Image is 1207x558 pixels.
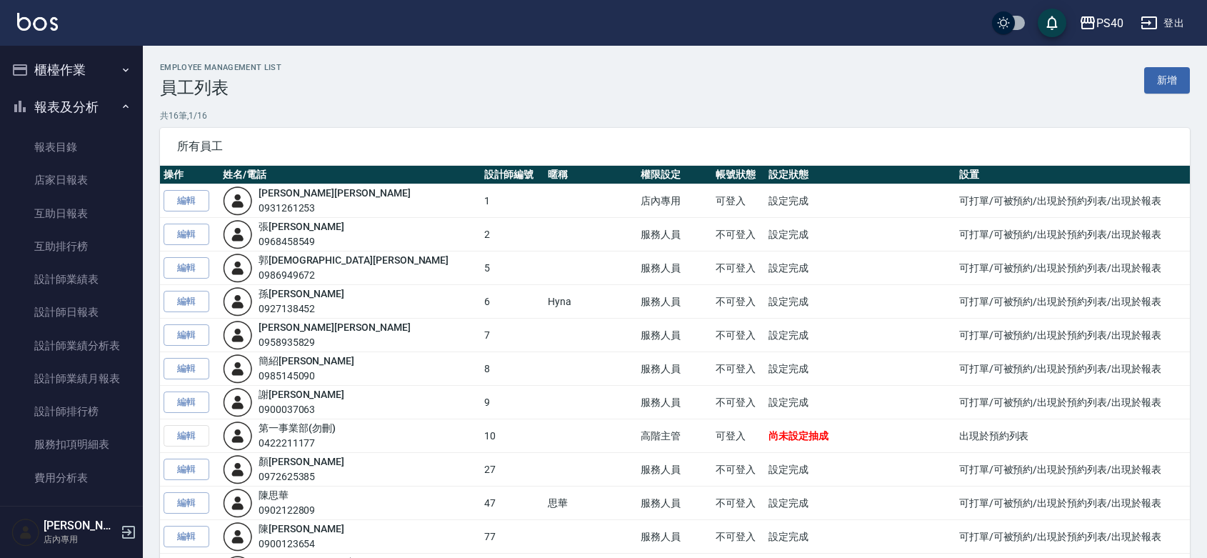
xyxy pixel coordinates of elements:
[223,522,253,552] img: user-login-man-human-body-mobile-person-512.png
[956,285,1190,319] td: 可打單/可被預約/出現於預約列表/出現於報表
[259,268,449,283] div: 0986949672
[259,201,411,216] div: 0931261253
[259,503,316,518] div: 0902122809
[956,184,1190,218] td: 可打單/可被預約/出現於預約列表/出現於報表
[712,285,765,319] td: 不可登入
[259,523,344,534] a: 陳[PERSON_NAME]
[956,218,1190,251] td: 可打單/可被預約/出現於預約列表/出現於報表
[44,519,116,533] h5: [PERSON_NAME]
[1038,9,1066,37] button: save
[223,219,253,249] img: user-login-man-human-body-mobile-person-512.png
[11,518,40,547] img: Person
[481,184,544,218] td: 1
[259,355,354,367] a: 簡紹[PERSON_NAME]
[6,197,137,230] a: 互助日報表
[481,453,544,487] td: 27
[956,352,1190,386] td: 可打單/可被預約/出現於預約列表/出現於報表
[481,319,544,352] td: 7
[956,520,1190,554] td: 可打單/可被預約/出現於預約列表/出現於報表
[219,166,481,184] th: 姓名/電話
[6,89,137,126] button: 報表及分析
[481,285,544,319] td: 6
[223,488,253,518] img: user-login-man-human-body-mobile-person-512.png
[637,251,712,285] td: 服務人員
[956,487,1190,520] td: 可打單/可被預約/出現於預約列表/出現於報表
[259,469,344,484] div: 0972625385
[956,386,1190,419] td: 可打單/可被預約/出現於預約列表/出現於報表
[259,302,344,317] div: 0927138452
[164,526,209,548] a: 編輯
[259,254,449,266] a: 郭[DEMOGRAPHIC_DATA][PERSON_NAME]
[765,285,956,319] td: 設定完成
[765,251,956,285] td: 設定完成
[223,454,253,484] img: user-login-man-human-body-mobile-person-512.png
[6,329,137,362] a: 設計師業績分析表
[956,453,1190,487] td: 可打單/可被預約/出現於預約列表/出現於報表
[164,257,209,279] a: 編輯
[956,419,1190,453] td: 出現於預約列表
[164,291,209,313] a: 編輯
[6,428,137,461] a: 服務扣項明細表
[481,251,544,285] td: 5
[637,520,712,554] td: 服務人員
[544,285,637,319] td: Hyna
[6,362,137,395] a: 設計師業績月報表
[956,166,1190,184] th: 設置
[768,430,828,442] span: 尚未設定抽成
[712,419,765,453] td: 可登入
[259,187,411,199] a: [PERSON_NAME][PERSON_NAME]
[637,319,712,352] td: 服務人員
[160,109,1190,122] p: 共 16 筆, 1 / 16
[259,335,411,350] div: 0958935829
[481,487,544,520] td: 47
[712,386,765,419] td: 不可登入
[1096,14,1123,32] div: PS40
[259,369,354,384] div: 0985145090
[1073,9,1129,38] button: PS40
[765,166,956,184] th: 設定狀態
[6,230,137,263] a: 互助排行榜
[259,436,336,451] div: 0422211177
[164,459,209,481] a: 編輯
[259,322,411,333] a: [PERSON_NAME][PERSON_NAME]
[223,320,253,350] img: user-login-man-human-body-mobile-person-512.png
[481,166,544,184] th: 設計師編號
[712,184,765,218] td: 可登入
[164,492,209,514] a: 編輯
[6,131,137,164] a: 報表目錄
[637,453,712,487] td: 服務人員
[259,389,344,400] a: 謝[PERSON_NAME]
[765,352,956,386] td: 設定完成
[160,63,281,72] h2: Employee Management List
[164,324,209,347] a: 編輯
[712,218,765,251] td: 不可登入
[6,395,137,428] a: 設計師排行榜
[164,224,209,246] a: 編輯
[6,164,137,196] a: 店家日報表
[712,319,765,352] td: 不可登入
[637,487,712,520] td: 服務人員
[765,453,956,487] td: 設定完成
[6,51,137,89] button: 櫃檯作業
[223,186,253,216] img: user-login-man-human-body-mobile-person-512.png
[160,78,281,98] h3: 員工列表
[259,422,336,434] a: 第一事業部(勿刪)
[6,500,137,537] button: 客戶管理
[765,520,956,554] td: 設定完成
[712,487,765,520] td: 不可登入
[44,533,116,546] p: 店內專用
[637,419,712,453] td: 高階主管
[765,184,956,218] td: 設定完成
[765,386,956,419] td: 設定完成
[164,358,209,380] a: 編輯
[544,487,637,520] td: 思華
[223,421,253,451] img: user-login-man-human-body-mobile-person-512.png
[259,456,344,467] a: 顏[PERSON_NAME]
[712,166,765,184] th: 帳號狀態
[259,489,289,501] a: 陳思華
[956,319,1190,352] td: 可打單/可被預約/出現於預約列表/出現於報表
[259,537,344,552] div: 0900123654
[259,402,344,417] div: 0900037063
[481,352,544,386] td: 8
[17,13,58,31] img: Logo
